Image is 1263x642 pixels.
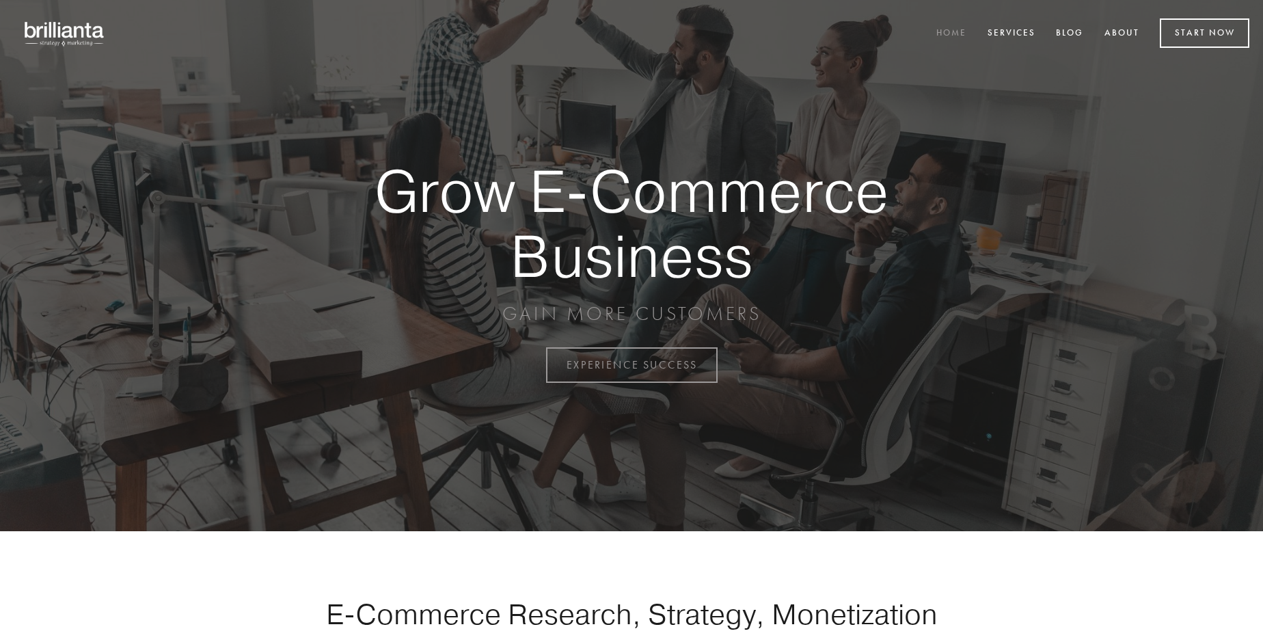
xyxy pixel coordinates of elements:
p: GAIN MORE CUSTOMERS [327,302,936,326]
h1: E-Commerce Research, Strategy, Monetization [283,597,980,631]
a: Blog [1047,23,1092,45]
a: Services [979,23,1044,45]
a: About [1096,23,1148,45]
a: Start Now [1160,18,1249,48]
a: Home [927,23,975,45]
img: brillianta - research, strategy, marketing [14,14,116,53]
strong: Grow E-Commerce Business [327,159,936,288]
a: EXPERIENCE SUCCESS [546,347,718,383]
